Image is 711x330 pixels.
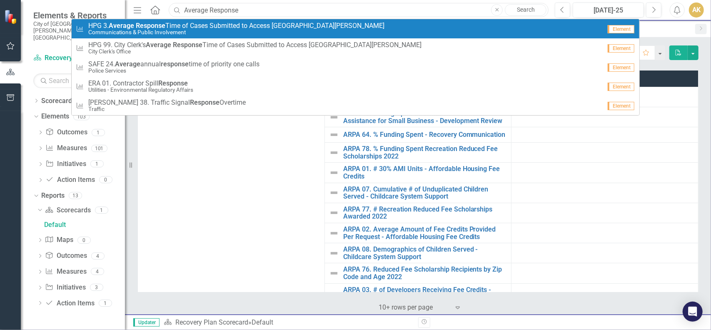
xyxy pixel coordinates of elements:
[608,25,634,33] span: Element
[88,22,384,30] span: HPG 3. Time of Cases Submitted to Access [GEOGRAPHIC_DATA][PERSON_NAME]
[324,263,511,283] td: Double-Click to Edit Right Click for Context Menu
[109,22,134,30] strong: Average
[136,22,165,30] strong: Response
[88,68,259,74] small: Police Services
[329,208,339,218] img: Not Defined
[324,203,511,223] td: Double-Click to Edit Right Click for Context Menu
[343,165,507,180] a: ARPA 01. # 30% AMI Units - Affordable Housing Fee Credits
[252,318,273,326] div: Default
[343,186,507,200] a: ARPA 07. Cumulative # of Unduplicated Children Served - Childcare System Support
[329,112,339,122] img: Not Defined
[115,60,140,68] strong: Average
[608,83,634,91] span: Element
[158,79,188,87] strong: Response
[42,218,125,231] a: Default
[41,96,75,106] a: Scorecards
[329,188,339,198] img: Not Defined
[329,268,339,278] img: Not Defined
[324,107,511,127] td: Double-Click to Edit Right Click for Context Menu
[91,268,104,275] div: 4
[324,143,511,163] td: Double-Click to Edit Right Click for Context Menu
[33,10,117,20] span: Elements & Reports
[4,10,19,24] img: ClearPoint Strategy
[72,19,640,38] a: HPG 3.Average ResponseTime of Cases Submitted to Access [GEOGRAPHIC_DATA][PERSON_NAME]Communicati...
[329,168,339,178] img: Not Defined
[324,243,511,263] td: Double-Click to Edit Right Click for Context Menu
[573,3,644,18] button: [DATE]-25
[45,235,73,245] a: Maps
[88,87,193,93] small: Utilities - Environmental Regulatory Affairs
[77,237,91,244] div: 0
[33,53,117,63] a: Recovery Plan Scorecard
[91,145,107,152] div: 101
[324,223,511,243] td: Double-Click to Edit Right Click for Context Menu
[92,129,105,136] div: 1
[324,127,511,143] td: Double-Click to Edit Right Click for Context Menu
[343,226,507,240] a: ARPA 02. Average Amount of Fee Credits Provided Per Request - Affordable Housing Fee Credits
[99,176,112,184] div: 0
[88,48,422,55] small: City Clerk's Office
[169,3,549,18] input: Search ClearPoint...
[190,98,220,106] strong: Response
[88,106,246,112] small: Traffic
[91,252,105,259] div: 4
[41,112,69,121] a: Elements
[69,192,82,199] div: 13
[45,128,87,137] a: Outcomes
[324,283,511,303] td: Double-Click to Edit Right Click for Context Menu
[329,288,339,298] img: Not Defined
[88,80,193,87] span: ERA 01. Contractor Spill
[343,110,507,124] a: ARPA 40. Demographic Information - Technical Assistance for Small Business - Development Review
[343,145,507,160] a: ARPA 78. % Funding Spent Recreation Reduced Fee Scholarships 2022
[343,266,507,280] a: ARPA 76. Reduced Fee Scholarship Recipients by Zip Code and Age 2022
[146,41,171,49] strong: Average
[505,4,546,16] a: Search
[343,131,507,139] a: ARPA 64. % Funding Spent - Recovery Communication
[329,228,339,238] img: Not Defined
[329,130,339,140] img: Not Defined
[99,300,112,307] div: 1
[608,44,634,53] span: Element
[45,267,86,277] a: Measures
[324,183,511,203] td: Double-Click to Edit Right Click for Context Menu
[45,206,90,215] a: Scorecards
[41,191,65,201] a: Reports
[88,29,384,35] small: Communications & Public Involvement
[164,318,412,327] div: »
[72,77,640,96] a: ERA 01. Contractor SpillResponseUtilities - Environmental Regulatory AffairsElement
[73,113,90,120] div: 103
[45,144,87,153] a: Measures
[683,302,703,322] div: Open Intercom Messenger
[689,3,704,18] button: AK
[343,206,507,220] a: ARPA 77. # Recreation Reduced Fee Scholarships Awarded 2022
[72,58,640,77] a: SAFE 24.Averageannualresponsetime of priority one callsPolice ServicesElement
[45,283,85,292] a: Initiatives
[329,248,339,258] img: Not Defined
[161,60,189,68] strong: response
[173,41,202,49] strong: Response
[72,96,640,115] a: [PERSON_NAME] 38. Traffic SignalResponseOvertimeTrafficElement
[90,161,104,168] div: 1
[33,73,117,88] input: Search Below...
[72,38,640,58] a: HPG 99. City Clerk'sAverage ResponseTime of Cases Submitted to Access [GEOGRAPHIC_DATA][PERSON_NA...
[608,102,634,110] span: Element
[133,318,160,327] span: Updater
[45,175,95,185] a: Action Items
[95,207,108,214] div: 1
[343,286,507,301] a: ARPA 03. # of Developers Receiving Fee Credits - Affordable Housing Fee Credits
[576,5,641,15] div: [DATE]-25
[45,299,94,308] a: Action Items
[90,284,103,291] div: 3
[329,148,339,158] img: Not Defined
[608,63,634,72] span: Element
[88,99,246,106] span: [PERSON_NAME] 38. Traffic Signal Overtime
[45,251,87,261] a: Outcomes
[44,221,125,229] div: Default
[343,246,507,260] a: ARPA 08. Demographics of Children Served - Childcare System Support
[88,60,259,68] span: SAFE 24. annual time of priority one calls
[33,20,117,41] small: City of [GEOGRAPHIC_DATA][PERSON_NAME], [GEOGRAPHIC_DATA]
[88,41,422,49] span: HPG 99. City Clerk's Time of Cases Submitted to Access [GEOGRAPHIC_DATA][PERSON_NAME]
[324,163,511,183] td: Double-Click to Edit Right Click for Context Menu
[175,318,248,326] a: Recovery Plan Scorecard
